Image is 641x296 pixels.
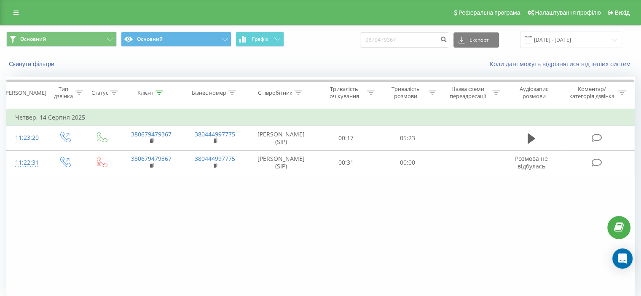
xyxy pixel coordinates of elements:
[192,89,226,96] div: Бізнес номер
[567,85,616,100] div: Коментар/категорія дзвінка
[53,85,73,100] div: Тип дзвінка
[247,126,316,150] td: [PERSON_NAME] (SIP)
[121,32,231,47] button: Основний
[258,89,292,96] div: Співробітник
[4,89,46,96] div: [PERSON_NAME]
[377,150,438,175] td: 00:00
[323,85,365,100] div: Тривалість очікування
[20,36,46,43] span: Основний
[7,109,635,126] td: Четвер, 14 Серпня 2025
[252,36,268,42] span: Графік
[535,9,601,16] span: Налаштування профілю
[510,85,559,100] div: Аудіозапис розмови
[236,32,284,47] button: Графік
[195,130,235,138] a: 380444997775
[316,126,377,150] td: 00:17
[515,155,548,170] span: Розмова не відбулась
[15,130,38,146] div: 11:23:20
[195,155,235,163] a: 380444997775
[131,155,172,163] a: 380679479367
[612,248,633,269] div: Open Intercom Messenger
[377,126,438,150] td: 05:23
[91,89,108,96] div: Статус
[137,89,153,96] div: Клієнт
[459,9,520,16] span: Реферальна програма
[615,9,630,16] span: Вихід
[384,85,426,100] div: Тривалість розмови
[446,85,490,100] div: Назва схеми переадресації
[247,150,316,175] td: [PERSON_NAME] (SIP)
[15,155,38,171] div: 11:22:31
[6,32,117,47] button: Основний
[490,60,635,68] a: Коли дані можуть відрізнятися вiд інших систем
[6,60,59,68] button: Скинути фільтри
[131,130,172,138] a: 380679479367
[453,32,499,48] button: Експорт
[360,32,449,48] input: Пошук за номером
[316,150,377,175] td: 00:31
